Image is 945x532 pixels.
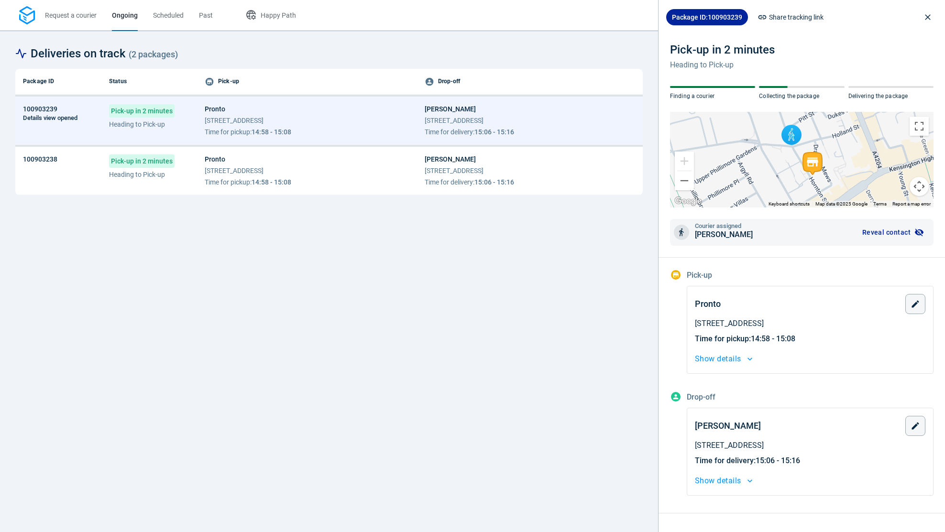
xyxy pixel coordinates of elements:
span: [STREET_ADDRESS] [695,440,925,451]
div: Pick-up [205,76,409,87]
span: Pick-up [687,271,712,280]
span: walk [674,225,689,240]
button: Zoom in [675,152,694,171]
span: Map data ©2025 Google [815,201,868,206]
span: Time for pickup [695,334,749,343]
span: 14:58 - 15:08 [252,178,291,186]
p: Finding a courier [670,92,755,100]
div: Drop-off [425,76,635,87]
p: Heading to Pick-up [670,59,775,71]
span: Pronto [205,104,291,114]
p: Collecting the package [759,92,844,100]
p: Heading to Pick-up [109,170,175,179]
span: [STREET_ADDRESS] [425,116,514,125]
span: Pronto [205,154,291,164]
a: Open this area in Google Maps (opens a new window) [672,195,704,207]
span: Time for pickup [205,128,250,136]
span: Time for pickup [205,178,250,186]
span: Pronto [695,297,721,311]
span: : [695,455,925,467]
img: Logo [19,6,35,25]
span: Past [199,11,213,19]
p: Heading to Pick-up [109,119,175,129]
span: Time for delivery [425,178,473,186]
span: Request a courier [45,11,97,19]
span: [PERSON_NAME] [425,104,514,114]
span: Package ID: 100903239 [672,12,742,22]
button: Keyboard shortcuts [769,201,810,207]
button: Map camera controls [910,177,929,196]
span: 15:06 - 15:16 [756,456,800,465]
span: : [205,127,291,137]
span: Time for delivery [695,456,754,465]
span: ( 2 packages ) [129,49,178,59]
span: Happy Path [261,11,296,19]
span: Reveal contact [862,229,911,236]
span: Courier assigned [695,223,753,229]
span: 14:58 - 15:08 [751,334,795,343]
p: Delivering the package [848,92,934,100]
button: Zoom out [675,171,694,190]
span: [PERSON_NAME] [695,419,761,433]
img: Google [672,195,704,207]
th: Status [101,69,197,95]
span: [STREET_ADDRESS] [205,166,291,175]
span: 100903239 [23,104,57,114]
button: close drawer [918,8,937,27]
span: Show details [695,352,741,366]
span: 15:06 - 15:16 [474,178,514,186]
a: Report a map error [892,201,931,206]
th: Package ID [15,69,101,95]
span: : [205,177,291,187]
div: Pick-up in 2 minutes [670,42,775,57]
span: Pick-up in 2 minutes [109,104,175,118]
span: Share tracking link [769,11,824,23]
span: Drop-off [687,392,715,402]
span: : [425,127,514,137]
span: [STREET_ADDRESS] [695,318,925,329]
span: 15:06 - 15:16 [474,128,514,136]
span: Deliveries on track [31,46,178,61]
span: Pick-up in 2 minutes [109,154,175,168]
span: Ongoing [112,11,138,19]
span: : [695,333,925,345]
span: Details view opened [23,115,77,121]
span: [STREET_ADDRESS] [425,166,514,175]
span: 14:58 - 15:08 [252,128,291,136]
a: Terms [873,201,887,206]
span: : [425,177,514,187]
span: 100903238 [23,154,57,164]
span: Time for delivery [425,128,473,136]
span: [PERSON_NAME] [425,154,514,164]
span: Show details [695,474,741,488]
span: [PERSON_NAME] [695,229,753,240]
button: Toggle fullscreen view [910,117,929,136]
span: Scheduled [153,11,184,19]
span: [STREET_ADDRESS] [205,116,291,125]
